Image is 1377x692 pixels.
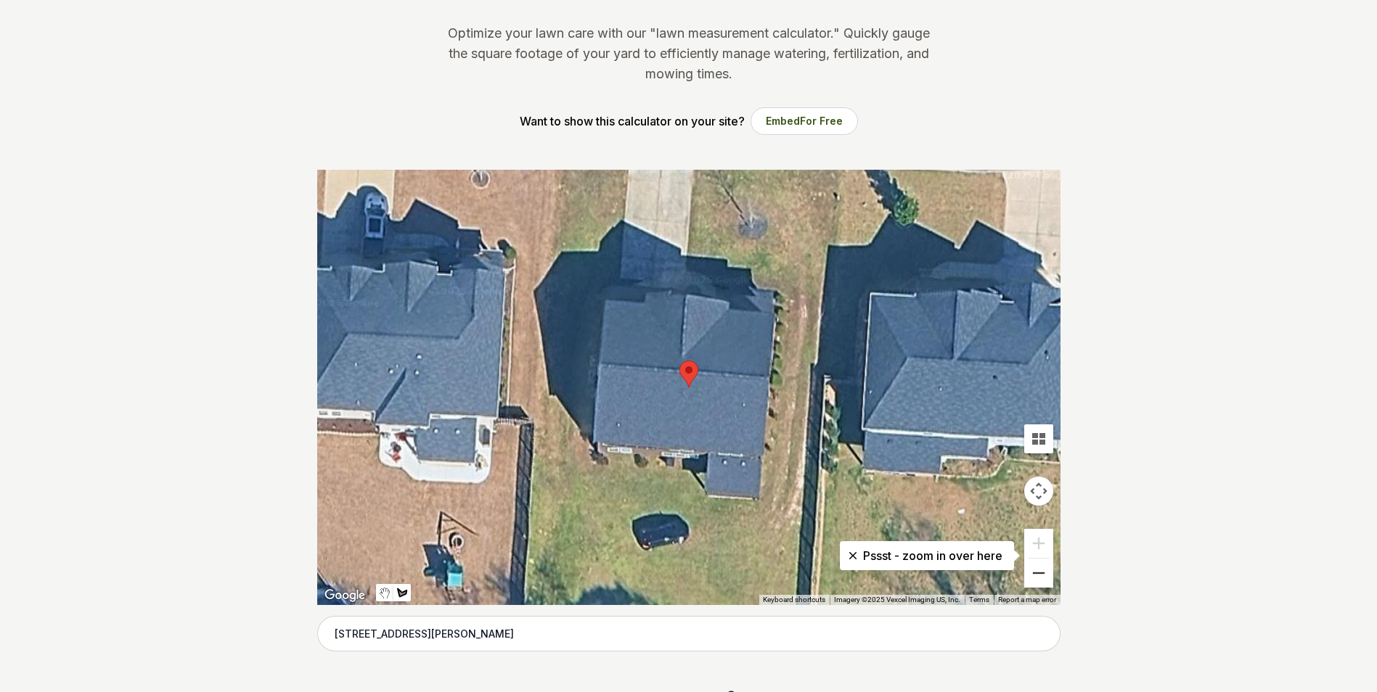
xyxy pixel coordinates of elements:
[998,596,1056,604] a: Report a map error
[834,596,960,604] span: Imagery ©2025 Vexcel Imaging US, Inc.
[969,596,989,604] a: Terms (opens in new tab)
[800,115,843,127] span: For Free
[751,107,858,135] button: EmbedFor Free
[851,547,1002,564] p: Pssst - zoom in over here
[1024,529,1053,558] button: Zoom in
[1024,424,1053,453] button: Tilt map
[445,23,933,84] p: Optimize your lawn care with our "lawn measurement calculator." Quickly gauge the square footage ...
[763,595,825,605] button: Keyboard shortcuts
[376,584,393,601] button: Stop drawing
[393,584,411,601] button: Draw a shape
[317,616,1061,652] input: Enter your address to get started
[321,586,369,605] a: Open this area in Google Maps (opens a new window)
[1024,477,1053,506] button: Map camera controls
[321,586,369,605] img: Google
[1024,559,1053,588] button: Zoom out
[520,112,745,130] p: Want to show this calculator on your site?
